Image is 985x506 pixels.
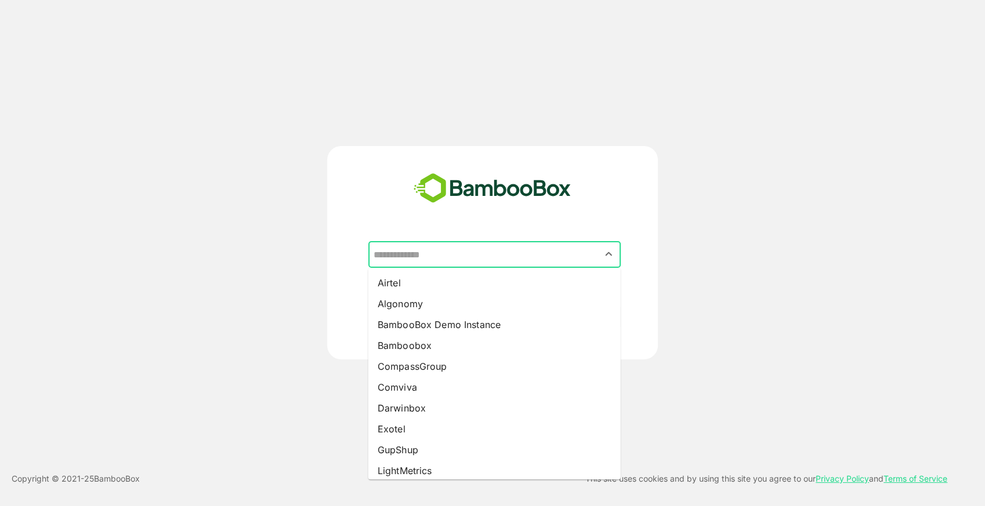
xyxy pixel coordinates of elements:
li: GupShup [368,439,621,460]
li: LightMetrics [368,460,621,481]
li: Airtel [368,272,621,293]
li: Bamboobox [368,335,621,356]
p: Copyright © 2021- 25 BambooBox [12,472,140,486]
li: Algonomy [368,293,621,314]
li: BambooBox Demo Instance [368,314,621,335]
li: Darwinbox [368,398,621,418]
button: Close [601,246,617,262]
li: Exotel [368,418,621,439]
img: bamboobox [407,169,577,208]
li: CompassGroup [368,356,621,377]
p: This site uses cookies and by using this site you agree to our and [585,472,947,486]
a: Privacy Policy [816,474,869,483]
a: Terms of Service [883,474,947,483]
li: Comviva [368,377,621,398]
